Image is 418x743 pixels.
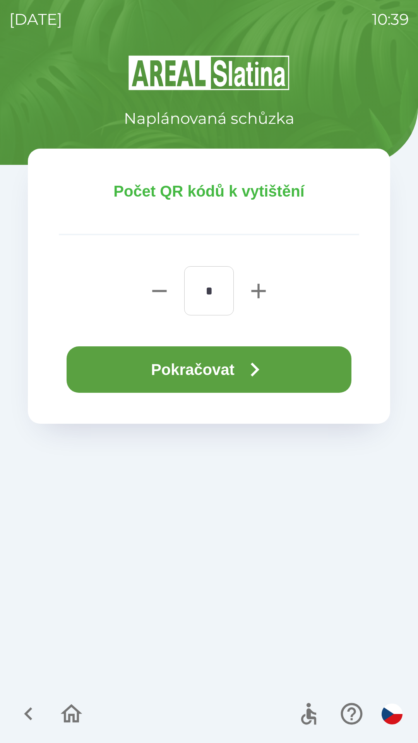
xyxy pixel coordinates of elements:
[67,346,351,393] button: Pokračovat
[382,704,403,724] img: cs flag
[28,54,390,91] img: Logo
[124,107,295,130] p: Naplánovaná schůzka
[372,8,409,31] p: 10:39
[59,180,359,203] p: Počet QR kódů k vytištění
[9,8,62,31] p: [DATE]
